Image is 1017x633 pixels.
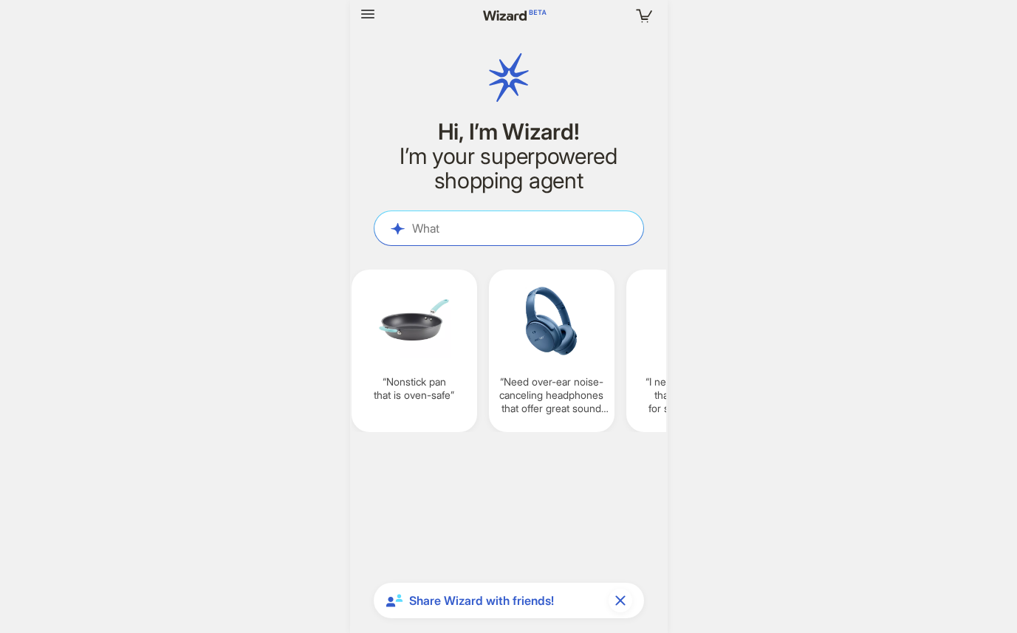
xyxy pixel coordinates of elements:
div: Nonstick pan that is oven-safe [352,270,477,432]
div: I need moisturizer that is targeted for sensitive skin [626,270,752,432]
img: I%20need%20moisturizer%20that%20is%20targeted%20for%20sensitive%20skin-81681324.png [632,278,746,363]
div: Share Wizard with friends! [374,583,644,618]
span: Share Wizard with friends! [409,593,603,609]
q: I need moisturizer that is targeted for sensitive skin [632,375,746,416]
img: Nonstick%20pan%20that%20is%20ovensafe-91bcac04.png [357,278,471,363]
h2: I’m your superpowered shopping agent [374,144,644,193]
q: Need over-ear noise-canceling headphones that offer great sound quality and comfort for long use [495,375,609,416]
div: Need over-ear noise-canceling headphones that offer great sound quality and comfort for long use [489,270,614,432]
h1: Hi, I’m Wizard! [374,120,644,144]
q: Nonstick pan that is oven-safe [357,375,471,402]
img: Need%20over-ear%20noise-canceling%20headphones%20that%20offer%20great%20sound%20quality%20and%20c... [495,278,609,363]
